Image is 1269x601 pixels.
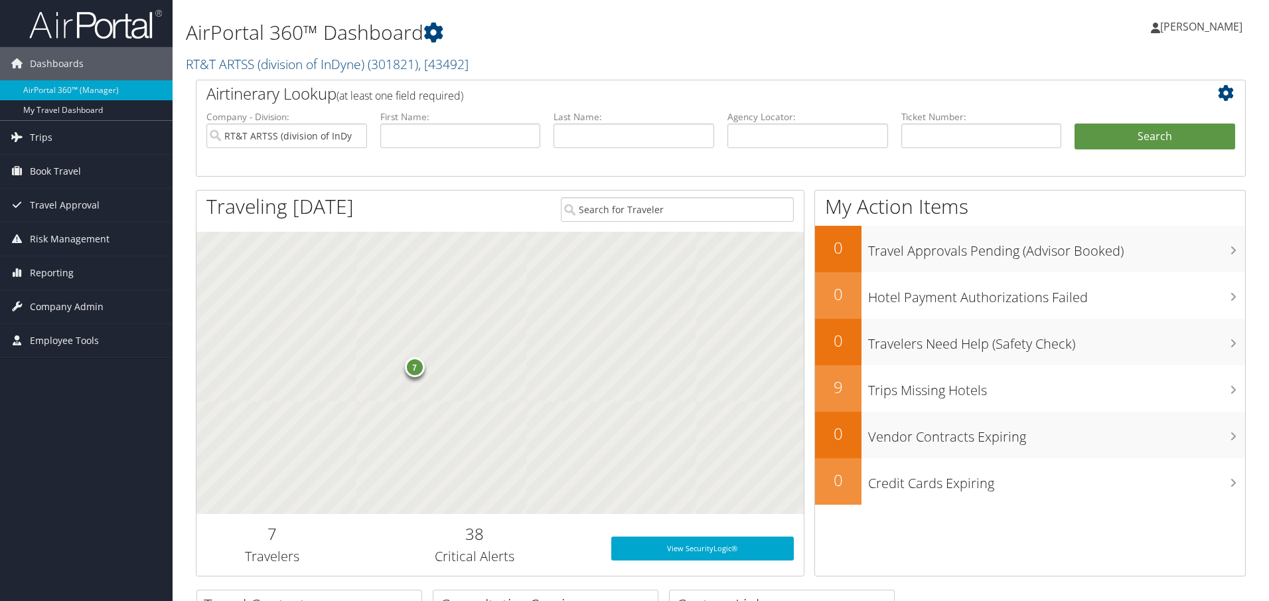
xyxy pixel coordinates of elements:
[30,222,110,256] span: Risk Management
[901,110,1062,124] label: Ticket Number:
[1160,19,1242,34] span: [PERSON_NAME]
[561,197,794,222] input: Search for Traveler
[1075,124,1235,150] button: Search
[815,272,1245,319] a: 0Hotel Payment Authorizations Failed
[868,328,1245,353] h3: Travelers Need Help (Safety Check)
[815,469,861,491] h2: 0
[815,365,1245,412] a: 9Trips Missing Hotels
[815,422,861,445] h2: 0
[206,523,338,545] h2: 7
[206,82,1148,105] h2: Airtinerary Lookup
[186,55,469,73] a: RT&T ARTSS (division of InDyne)
[554,110,714,124] label: Last Name:
[358,547,591,566] h3: Critical Alerts
[358,523,591,545] h2: 38
[727,110,888,124] label: Agency Locator:
[815,283,861,305] h2: 0
[30,155,81,188] span: Book Travel
[868,421,1245,446] h3: Vendor Contracts Expiring
[815,236,861,259] h2: 0
[815,458,1245,505] a: 0Credit Cards Expiring
[206,547,338,566] h3: Travelers
[815,329,861,352] h2: 0
[30,290,104,323] span: Company Admin
[815,226,1245,272] a: 0Travel Approvals Pending (Advisor Booked)
[206,193,354,220] h1: Traveling [DATE]
[30,256,74,290] span: Reporting
[30,121,52,154] span: Trips
[418,55,469,73] span: , [ 43492 ]
[29,9,162,40] img: airportal-logo.png
[868,375,1245,400] h3: Trips Missing Hotels
[815,376,861,398] h2: 9
[868,235,1245,260] h3: Travel Approvals Pending (Advisor Booked)
[611,537,794,560] a: View SecurityLogic®
[186,19,899,46] h1: AirPortal 360™ Dashboard
[336,88,463,103] span: (at least one field required)
[1151,7,1256,46] a: [PERSON_NAME]
[206,110,367,124] label: Company - Division:
[380,110,541,124] label: First Name:
[30,47,84,80] span: Dashboards
[30,324,99,357] span: Employee Tools
[30,189,100,222] span: Travel Approval
[405,357,425,377] div: 7
[815,193,1245,220] h1: My Action Items
[815,412,1245,458] a: 0Vendor Contracts Expiring
[868,468,1245,493] h3: Credit Cards Expiring
[368,55,418,73] span: ( 301821 )
[815,319,1245,365] a: 0Travelers Need Help (Safety Check)
[868,282,1245,307] h3: Hotel Payment Authorizations Failed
